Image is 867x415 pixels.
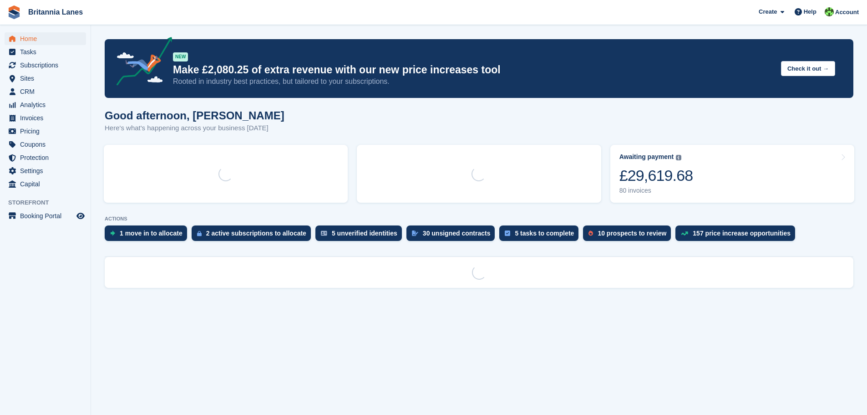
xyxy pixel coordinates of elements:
span: CRM [20,85,75,98]
span: Protection [20,151,75,164]
div: 5 tasks to complete [515,230,574,237]
p: Make £2,080.25 of extra revenue with our new price increases tool [173,63,774,77]
div: 80 invoices [619,187,693,195]
div: £29,619.68 [619,166,693,185]
a: menu [5,164,86,177]
p: ACTIONS [105,216,853,222]
span: Sites [20,72,75,85]
img: contract_signature_icon-13c848040528278c33f63329250d36e43548de30e8caae1d1a13099fd9432cc5.svg [412,231,418,236]
img: prospect-51fa495bee0391a8d652442698ab0144808aea92771e9ea1ae160a38d050c398.svg [588,231,593,236]
img: active_subscription_to_allocate_icon-d502201f5373d7db506a760aba3b589e785aa758c864c3986d89f69b8ff3... [197,231,202,236]
div: 5 unverified identities [332,230,397,237]
img: stora-icon-8386f47178a22dfd0bd8f6a31ec36ba5ce8667c1dd55bd0f319d3a0aa187defe.svg [7,5,21,19]
a: menu [5,32,86,45]
div: 157 price increase opportunities [693,230,791,237]
img: icon-info-grey-7440780725fd019a000dd9b08b2336e03edf1995a4989e88bcd33f0948082b44.svg [676,155,681,160]
span: Booking Portal [20,210,75,222]
img: verify_identity-adf6edd0f0f0b5bbfe63781bf79b02c33cf7c696d77639b501bdc392416b5a36.svg [321,231,327,236]
span: Capital [20,178,75,190]
span: Coupons [20,138,75,151]
a: 10 prospects to review [583,225,675,246]
a: 2 active subscriptions to allocate [192,225,315,246]
a: menu [5,59,86,72]
span: Analytics [20,98,75,111]
a: Preview store [75,210,86,221]
a: menu [5,210,86,222]
a: menu [5,178,86,190]
span: Subscriptions [20,59,75,72]
a: menu [5,85,86,98]
a: 5 unverified identities [315,225,406,246]
a: menu [5,112,86,124]
h1: Good afternoon, [PERSON_NAME] [105,109,284,122]
a: Awaiting payment £29,619.68 80 invoices [610,145,854,203]
span: Storefront [8,198,91,207]
a: 1 move in to allocate [105,225,192,246]
span: Account [835,8,859,17]
span: Pricing [20,125,75,138]
a: 5 tasks to complete [499,225,583,246]
span: Help [804,7,816,16]
a: menu [5,125,86,138]
a: menu [5,151,86,164]
img: task-75834270c22a3079a89374b754ae025e5fb1db73e45f91037f5363f120a921f8.svg [505,231,510,236]
span: Settings [20,164,75,177]
span: Home [20,32,75,45]
button: Check it out → [781,61,835,76]
div: NEW [173,52,188,61]
a: menu [5,138,86,151]
img: Robert Parr [825,7,834,16]
span: Tasks [20,46,75,58]
a: Britannia Lanes [25,5,86,20]
img: move_ins_to_allocate_icon-fdf77a2bb77ea45bf5b3d319d69a93e2d87916cf1d5bf7949dd705db3b84f3ca.svg [110,231,115,236]
a: menu [5,98,86,111]
p: Here's what's happening across your business [DATE] [105,123,284,133]
span: Create [759,7,777,16]
div: Awaiting payment [619,153,674,161]
div: 10 prospects to review [598,230,666,237]
div: 2 active subscriptions to allocate [206,230,306,237]
img: price_increase_opportunities-93ffe204e8149a01c8c9dc8f82e8f89637d9d84a8eef4429ea346261dce0b2c0.svg [681,231,688,236]
a: 157 price increase opportunities [675,225,800,246]
a: 30 unsigned contracts [406,225,500,246]
span: Invoices [20,112,75,124]
p: Rooted in industry best practices, but tailored to your subscriptions. [173,77,774,87]
img: price-adjustments-announcement-icon-8257ccfd72463d97f412b2fc003d46551f7dbcb40ab6d574587a9cd5c0d94... [109,37,172,89]
div: 1 move in to allocate [120,230,183,237]
div: 30 unsigned contracts [423,230,491,237]
a: menu [5,46,86,58]
a: menu [5,72,86,85]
